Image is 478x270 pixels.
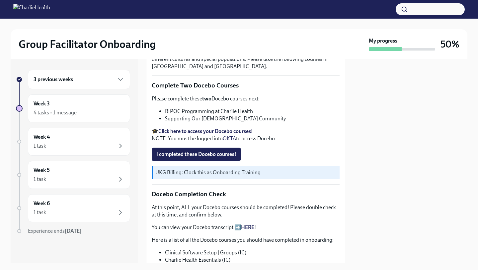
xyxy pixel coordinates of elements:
[158,128,253,134] a: Click here to access your Docebo courses!
[152,128,340,142] p: 🎓 NOTE: You must be logged into to access Docebo
[34,167,50,174] h6: Week 5
[156,151,236,158] span: I completed these Docebo courses!
[65,228,82,234] strong: [DATE]
[223,135,236,142] a: OKTA
[202,95,211,102] strong: two
[16,161,130,189] a: Week 51 task
[34,142,46,150] div: 1 task
[165,249,340,256] li: Clinical Software Setup | Groups (IC)
[152,95,340,102] p: Please complete these Docebo courses next:
[16,94,130,122] a: Week 34 tasks • 1 message
[152,148,241,161] button: I completed these Docebo courses!
[13,4,50,15] img: CharlieHealth
[16,194,130,222] a: Week 61 task
[19,38,156,51] h2: Group Facilitator Onboarding
[34,209,46,216] div: 1 task
[369,37,397,45] strong: My progress
[34,200,50,207] h6: Week 6
[155,169,337,176] p: UKG Billing: Clock this as Onboarding Training
[165,256,340,264] li: Charlie Health Essentials (IC)
[34,176,46,183] div: 1 task
[34,109,77,116] div: 4 tasks • 1 message
[165,115,340,122] li: Supporting Our [DEMOGRAPHIC_DATA] Community
[165,108,340,115] li: BIPOC Programming at Charlie Health
[241,224,254,230] a: HERE
[152,204,340,218] p: At this point, ALL your Docebo courses should be completed! Please double check at this time, and...
[16,128,130,156] a: Week 41 task
[28,228,82,234] span: Experience ends
[28,70,130,89] div: 3 previous weeks
[152,224,340,231] p: You can view your Docebo transcript ➡️ !
[152,81,340,90] p: Complete Two Docebo Courses
[152,190,340,199] p: Docebo Completion Check
[152,236,340,244] p: Here is a list of all the Docebo courses you should have completed in onboarding:
[34,100,50,107] h6: Week 3
[34,133,50,141] h6: Week 4
[152,48,340,70] p: Working with clients all over the country, we as providers will experience many different culture...
[34,76,73,83] h6: 3 previous weeks
[440,38,459,50] h3: 50%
